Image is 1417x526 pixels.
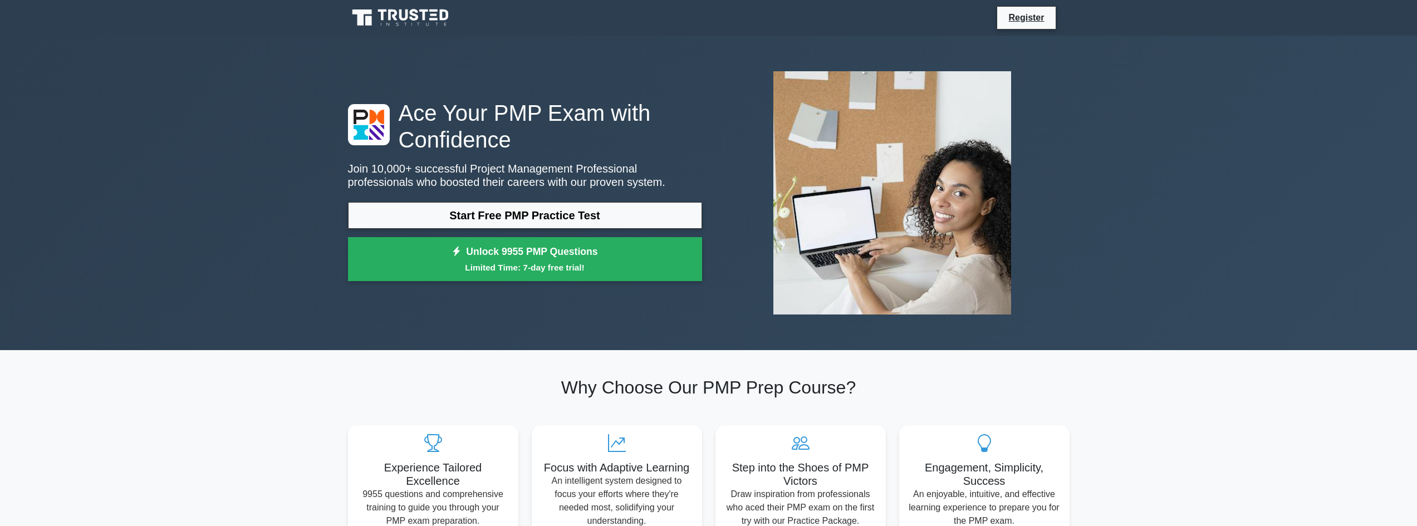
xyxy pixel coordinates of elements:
a: Start Free PMP Practice Test [348,202,702,229]
h1: Ace Your PMP Exam with Confidence [348,100,702,153]
h2: Why Choose Our PMP Prep Course? [348,377,1070,398]
h5: Step into the Shoes of PMP Victors [724,461,877,488]
a: Register [1002,11,1051,24]
h5: Experience Tailored Excellence [357,461,509,488]
a: Unlock 9955 PMP QuestionsLimited Time: 7-day free trial! [348,237,702,282]
h5: Engagement, Simplicity, Success [908,461,1061,488]
small: Limited Time: 7-day free trial! [362,261,688,274]
h5: Focus with Adaptive Learning [541,461,693,474]
p: Join 10,000+ successful Project Management Professional professionals who boosted their careers w... [348,162,702,189]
